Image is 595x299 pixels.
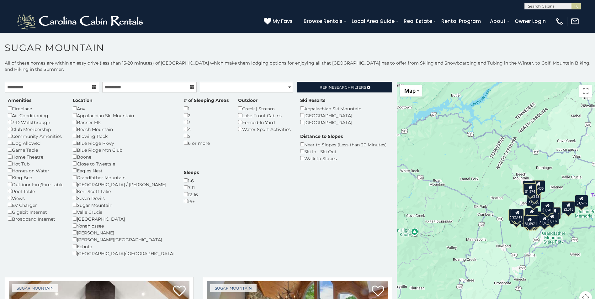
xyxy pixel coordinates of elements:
div: King Bed [8,174,63,181]
div: $2,617 [525,208,538,220]
div: $3,414 [508,209,522,221]
a: Owner Login [512,16,549,27]
span: Search [334,85,351,90]
div: 16+ [184,198,199,205]
div: $1,575 [575,195,588,207]
div: 1 [184,105,229,112]
div: Grandfather Mountain [73,174,174,181]
div: 3-D Walkthrough [8,119,63,126]
img: phone-regular-white.png [555,17,564,26]
div: Broadband Internet [8,215,63,222]
a: Local Area Guide [348,16,398,27]
div: Blue Ridge Mtn Club [73,146,174,153]
a: Sugar Mountain [210,284,257,292]
div: Echota [73,243,174,250]
div: 1-6 [184,177,199,184]
span: Map [404,87,416,94]
div: 12-16 [184,191,199,198]
div: $2,018 [562,201,575,213]
span: Refine Filters [320,85,366,90]
div: Appalachian Ski Mountain [73,112,174,119]
div: Close to Tweetsie [73,160,174,167]
div: Yonahlossee [73,222,174,229]
div: $1,974 [523,183,537,195]
div: EV Charger [8,202,63,208]
div: [GEOGRAPHIC_DATA]/[GEOGRAPHIC_DATA] [73,250,174,257]
div: Beech Mountain [73,126,174,133]
div: Water Sport Activities [238,126,291,133]
div: [GEOGRAPHIC_DATA] [300,119,361,126]
div: Boone [73,153,174,160]
div: 7-11 [184,184,199,191]
span: My Favs [273,17,293,25]
div: Dog Allowed [8,139,63,146]
div: Eagles Nest [73,167,174,174]
div: Air Conditioning [8,112,63,119]
a: Sugar Mountain [12,284,58,292]
img: White-1-2.png [16,12,146,31]
div: [GEOGRAPHIC_DATA] / [PERSON_NAME] [73,181,174,188]
div: Homes on Water [8,167,63,174]
div: $1,549 [541,202,554,214]
div: [PERSON_NAME][GEOGRAPHIC_DATA] [73,236,174,243]
div: Lake Front Cabins [238,112,291,119]
a: About [487,16,509,27]
button: Toggle fullscreen view [579,85,592,97]
div: Views [8,195,63,202]
div: [GEOGRAPHIC_DATA] [300,112,361,119]
div: $1,241 [548,207,561,219]
div: Hot Tub [8,160,63,167]
div: Home Theatre [8,153,63,160]
div: Any [73,105,174,112]
label: Sleeps [184,169,199,176]
label: Distance to Slopes [300,133,343,139]
div: Blowing Rock [73,133,174,139]
div: $2,497 [538,215,551,227]
a: Browse Rentals [300,16,346,27]
div: Ski In - Ski Out [300,148,387,155]
div: Community Amenities [8,133,63,139]
div: Sugar Mountain [73,202,174,208]
div: Banner Elk [73,119,174,126]
div: Game Table [8,146,63,153]
div: [GEOGRAPHIC_DATA] [73,215,174,222]
div: Pool Table [8,188,63,195]
div: 4 [184,126,229,133]
div: 2 [184,112,229,119]
a: Real Estate [401,16,435,27]
div: Creek | Stream [238,105,291,112]
div: $2,322 [523,181,536,193]
div: 6 or more [184,139,229,146]
label: Amenities [8,97,31,103]
div: Outdoor Fire/Fire Table [8,181,63,188]
div: Appalachian Ski Mountain [300,105,361,112]
div: $1,597 [523,216,536,228]
label: # of Sleeping Areas [184,97,229,103]
div: $1,307 [546,213,559,225]
div: $2,435 [532,180,545,192]
label: Ski Resorts [300,97,325,103]
div: 5 [184,133,229,139]
a: Add to favorites [372,285,384,298]
div: 3 [184,119,229,126]
div: Club Membership [8,126,63,133]
div: Fenced-In Yard [238,119,291,126]
div: Walk to Slopes [300,155,387,162]
div: $1,949 [524,208,538,220]
a: My Favs [264,17,294,25]
a: RefineSearchFilters [297,82,392,92]
div: Blue Ridge Pkwy [73,139,174,146]
div: $3,853 [528,188,541,200]
div: Fireplace [8,105,63,112]
label: Location [73,97,93,103]
div: $2,411 [511,209,524,221]
div: Gigabit Internet [8,208,63,215]
a: Add to favorites [173,285,186,298]
div: Seven Devils [73,195,174,202]
div: Valle Crucis [73,208,174,215]
img: mail-regular-white.png [571,17,579,26]
button: Change map style [400,85,422,97]
div: Near to Slopes (Less than 20 Minutes) [300,141,387,148]
div: [PERSON_NAME] [73,229,174,236]
a: Rental Program [438,16,484,27]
